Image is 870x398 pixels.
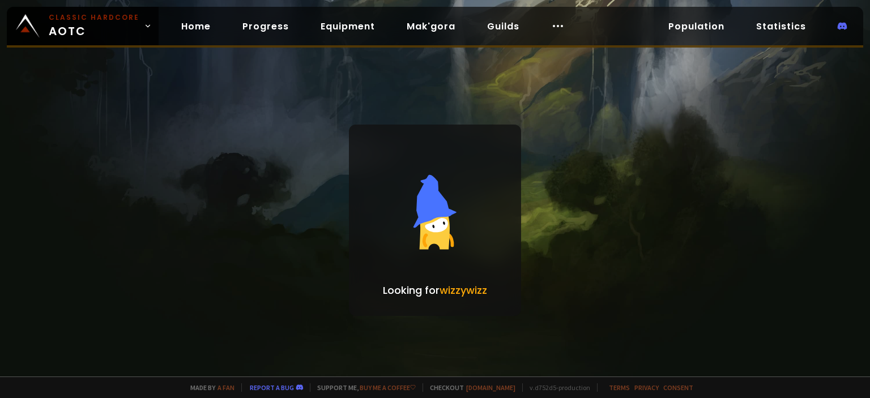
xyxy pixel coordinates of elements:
[383,283,487,298] p: Looking for
[663,383,693,392] a: Consent
[184,383,234,392] span: Made by
[250,383,294,392] a: Report a bug
[360,383,416,392] a: Buy me a coffee
[466,383,515,392] a: [DOMAIN_NAME]
[172,15,220,38] a: Home
[522,383,590,392] span: v. d752d5 - production
[49,12,139,23] small: Classic Hardcore
[659,15,733,38] a: Population
[217,383,234,392] a: a fan
[312,15,384,38] a: Equipment
[310,383,416,392] span: Support me,
[49,12,139,40] span: AOTC
[478,15,528,38] a: Guilds
[440,283,487,297] span: wizzywizz
[7,7,159,45] a: Classic HardcoreAOTC
[423,383,515,392] span: Checkout
[634,383,659,392] a: Privacy
[398,15,464,38] a: Mak'gora
[747,15,815,38] a: Statistics
[233,15,298,38] a: Progress
[609,383,630,392] a: Terms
